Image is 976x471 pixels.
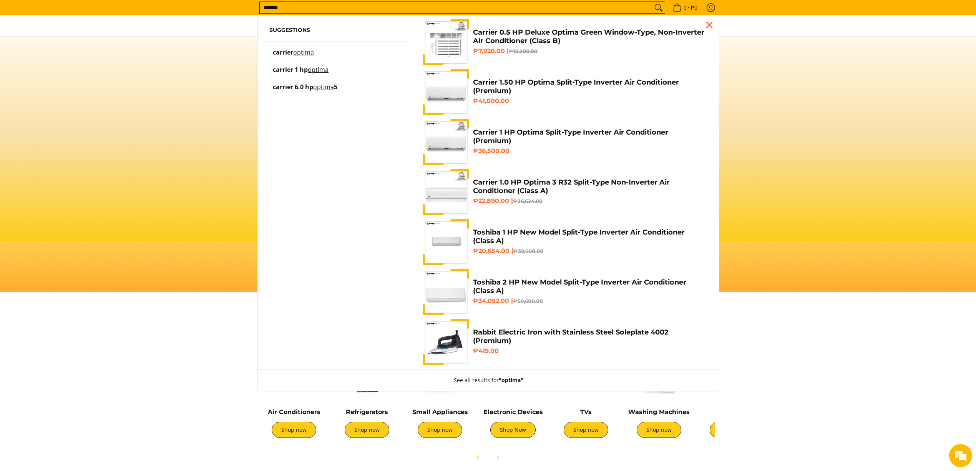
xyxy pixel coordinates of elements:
p: carrier optima [273,50,314,63]
a: Shop now [418,422,462,438]
del: ₱39,600.00 [513,248,543,254]
h6: ₱20,654.00 | [473,247,707,255]
del: ₱59,600.00 [513,298,543,304]
h6: ₱22,890.00 | [473,197,707,205]
h6: ₱34,052.00 | [473,297,707,305]
img: Carrier 1 HP Optima Split-Type Inverter Air Conditioner (Premium) [423,119,469,165]
a: Carrier 1.50 HP Optima Split-Type Inverter Air Conditioner (Premium) Carrier 1.50 HP Optima Split... [423,69,707,115]
h6: ₱419.00 [473,347,707,355]
a: Shop now [710,422,754,438]
h4: Carrier 0.5 HP Deluxe Optima Green Window-Type, Non-Inverter Air Conditioner (Class B) [473,28,707,45]
a: Toshiba 1 HP New Model Split-Type Inverter Air Conditioner (Class A) Toshiba 1 HP New Model Split... [423,219,707,265]
a: https://mangkosme.com/products/rabbit-electric-iron-with-stainless-steel-soleplate-4002-class-a R... [423,319,707,365]
h4: Carrier 1.50 HP Optima Split-Type Inverter Air Conditioner (Premium) [473,78,707,95]
a: carrier optima [269,50,400,63]
span: 5 [334,83,337,91]
img: Carrier 1.0 HP Optima 3 R32 Split-Type Non-Inverter Air Conditioner (Class A) [423,169,469,215]
span: carrier 1 hp [273,65,308,74]
h4: Toshiba 1 HP New Model Split-Type Inverter Air Conditioner (Class A) [473,228,707,245]
a: Electronic Devices [483,408,543,416]
span: carrier 6.0 hp [273,83,313,91]
p: carrier 1 hp optima [273,67,329,80]
img: Carrier 1.50 HP Optima Split-Type Inverter Air Conditioner (Premium) [423,69,469,115]
a: Carrier 0.5 HP Deluxe Optima Green Window-Type, Non-Inverter Air Conditioner (Class B) Carrier 0.... [423,19,707,65]
span: 0 [682,5,688,10]
span: • [671,3,700,12]
button: Search [652,2,665,13]
p: carrier 6.0 hp optima 5 [273,84,337,98]
a: Refrigerators [346,408,388,416]
a: Toshiba 2 HP New Model Split-Type Inverter Air Conditioner (Class A) Toshiba 2 HP New Model Split... [423,269,707,315]
button: Next [489,449,506,466]
a: carrier 1 hp optima [269,67,400,80]
h4: Carrier 1 HP Optima Split-Type Inverter Air Conditioner (Premium) [473,128,707,145]
a: Shop now [345,422,389,438]
a: Small Appliances [412,408,468,416]
h6: ₱36,500.00 [473,147,707,155]
img: Carrier 0.5 HP Deluxe Optima Green Window-Type, Non-Inverter Air Conditioner (Class B) [423,19,469,65]
span: carrier [273,48,293,57]
a: carrier 6.0 hp optima 5 [269,84,400,98]
h4: Rabbit Electric Iron with Stainless Steel Soleplate 4002 (Premium) [473,328,707,345]
button: See all results for"optima" [446,369,531,391]
h6: ₱7,920.00 | [473,47,707,55]
a: Air Conditioners [268,408,320,416]
button: Previous [470,449,487,466]
a: Shop now [564,422,608,438]
del: ₱13,200.00 [509,48,538,54]
img: Toshiba 2 HP New Model Split-Type Inverter Air Conditioner (Class A) [423,269,469,315]
div: Close pop up [704,19,715,31]
a: Carrier 1.0 HP Optima 3 R32 Split-Type Non-Inverter Air Conditioner (Class A) Carrier 1.0 HP Opti... [423,169,707,215]
mark: optima [308,65,329,74]
a: Washing Machines [628,408,690,416]
h6: ₱41,000.00 [473,97,707,105]
h4: Carrier 1.0 HP Optima 3 R32 Split-Type Non-Inverter Air Conditioner (Class A) [473,178,707,195]
span: ₱0 [690,5,699,10]
mark: optima [293,48,314,57]
h4: Toshiba 2 HP New Model Split-Type Inverter Air Conditioner (Class A) [473,278,707,295]
a: TVs [580,408,592,416]
del: ₱36,624.00 [513,198,543,204]
img: Toshiba 1 HP New Model Split-Type Inverter Air Conditioner (Class A) [423,219,469,265]
a: Shop now [272,422,316,438]
strong: "optima" [499,376,523,384]
a: Shop Now [490,422,536,438]
a: Shop now [637,422,681,438]
h6: Suggestions [269,27,400,34]
a: Carrier 1 HP Optima Split-Type Inverter Air Conditioner (Premium) Carrier 1 HP Optima Split-Type ... [423,119,707,165]
mark: optima [313,83,334,91]
img: https://mangkosme.com/products/rabbit-electric-iron-with-stainless-steel-soleplate-4002-class-a [423,319,469,365]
